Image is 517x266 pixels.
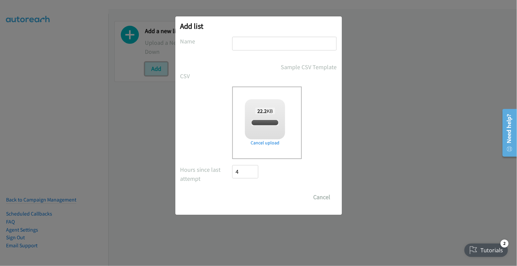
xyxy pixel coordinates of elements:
[498,106,517,159] iframe: Resource Center
[281,62,337,72] a: Sample CSV Template
[180,165,233,183] label: Hours since last attempt
[245,139,285,146] a: Cancel upload
[180,37,233,46] label: Name
[180,72,233,81] label: CSV
[180,21,337,31] h2: Add list
[252,120,279,126] span: split_4(6).csv
[255,108,275,114] span: KB
[460,237,512,261] iframe: Checklist
[257,108,267,114] strong: 22.2
[307,190,337,204] button: Cancel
